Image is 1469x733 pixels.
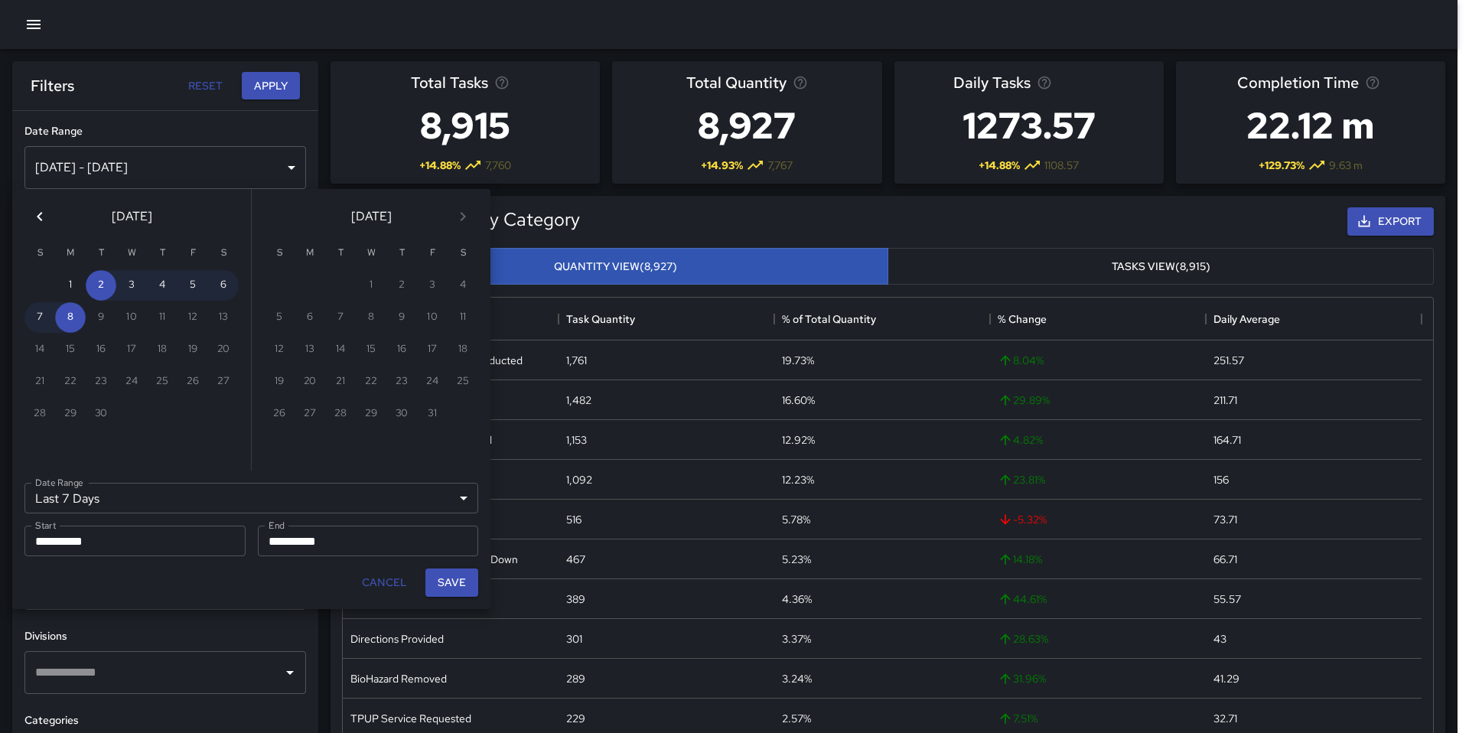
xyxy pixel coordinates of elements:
[24,483,478,513] div: Last 7 Days
[55,302,86,333] button: 8
[351,206,392,227] span: [DATE]
[35,476,83,489] label: Date Range
[118,238,145,269] span: Wednesday
[87,238,115,269] span: Tuesday
[269,519,285,532] label: End
[357,238,385,269] span: Wednesday
[116,270,147,301] button: 3
[327,238,354,269] span: Tuesday
[419,238,446,269] span: Friday
[449,238,477,269] span: Saturday
[147,270,178,301] button: 4
[265,238,293,269] span: Sunday
[24,302,55,333] button: 7
[178,270,208,301] button: 5
[179,238,207,269] span: Friday
[208,270,239,301] button: 6
[356,568,413,597] button: Cancel
[26,238,54,269] span: Sunday
[210,238,237,269] span: Saturday
[86,270,116,301] button: 2
[112,206,152,227] span: [DATE]
[425,568,478,597] button: Save
[35,519,56,532] label: Start
[24,201,55,232] button: Previous month
[296,238,324,269] span: Monday
[388,238,415,269] span: Thursday
[148,238,176,269] span: Thursday
[55,270,86,301] button: 1
[57,238,84,269] span: Monday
